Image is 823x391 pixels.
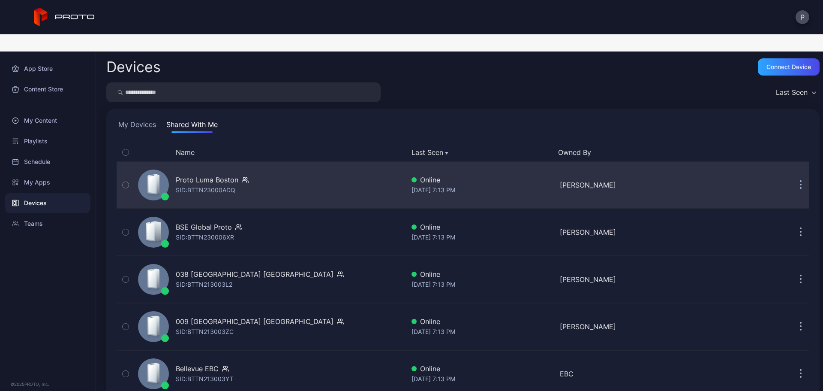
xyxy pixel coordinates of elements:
[560,369,701,379] div: EBC
[411,269,553,279] div: Online
[560,274,701,285] div: [PERSON_NAME]
[411,279,553,290] div: [DATE] 7:13 PM
[5,58,90,79] a: App Store
[411,327,553,337] div: [DATE] 7:13 PM
[10,381,85,388] div: © 2025 PROTO, Inc.
[176,232,234,242] div: SID: BTTN230006XR
[176,147,195,158] button: Name
[705,147,782,158] div: Update Device
[560,180,701,190] div: [PERSON_NAME]
[176,222,232,232] div: BSE Global Proto
[411,175,553,185] div: Online
[165,119,219,133] button: Shared With Me
[5,193,90,213] a: Devices
[411,316,553,327] div: Online
[5,131,90,152] a: Playlists
[560,227,701,237] div: [PERSON_NAME]
[176,269,333,279] div: 038 [GEOGRAPHIC_DATA] [GEOGRAPHIC_DATA]
[796,10,809,24] button: P
[5,79,90,100] a: Content Store
[176,279,232,290] div: SID: BTTN213003L2
[176,327,234,337] div: SID: BTTN213003ZC
[776,88,808,97] div: Last Seen
[411,232,553,242] div: [DATE] 7:13 PM
[758,58,820,76] button: Connect device
[5,172,90,193] a: My Apps
[411,364,553,374] div: Online
[411,185,553,195] div: [DATE] 7:13 PM
[560,321,701,332] div: [PERSON_NAME]
[176,374,234,384] div: SID: BTTN213003YT
[176,364,219,374] div: Bellevue EBC
[5,213,90,234] a: Teams
[792,147,809,158] div: Options
[772,82,820,102] button: Last Seen
[117,119,158,133] button: My Devices
[558,147,698,158] button: Owned By
[5,110,90,131] a: My Content
[176,175,238,185] div: Proto Luma Boston
[5,152,90,172] a: Schedule
[176,185,235,195] div: SID: BTTN23000ADQ
[411,147,551,158] button: Last Seen
[411,222,553,232] div: Online
[106,59,161,75] h2: Devices
[176,316,333,327] div: 009 [GEOGRAPHIC_DATA] [GEOGRAPHIC_DATA]
[766,64,811,70] div: Connect device
[411,374,553,384] div: [DATE] 7:13 PM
